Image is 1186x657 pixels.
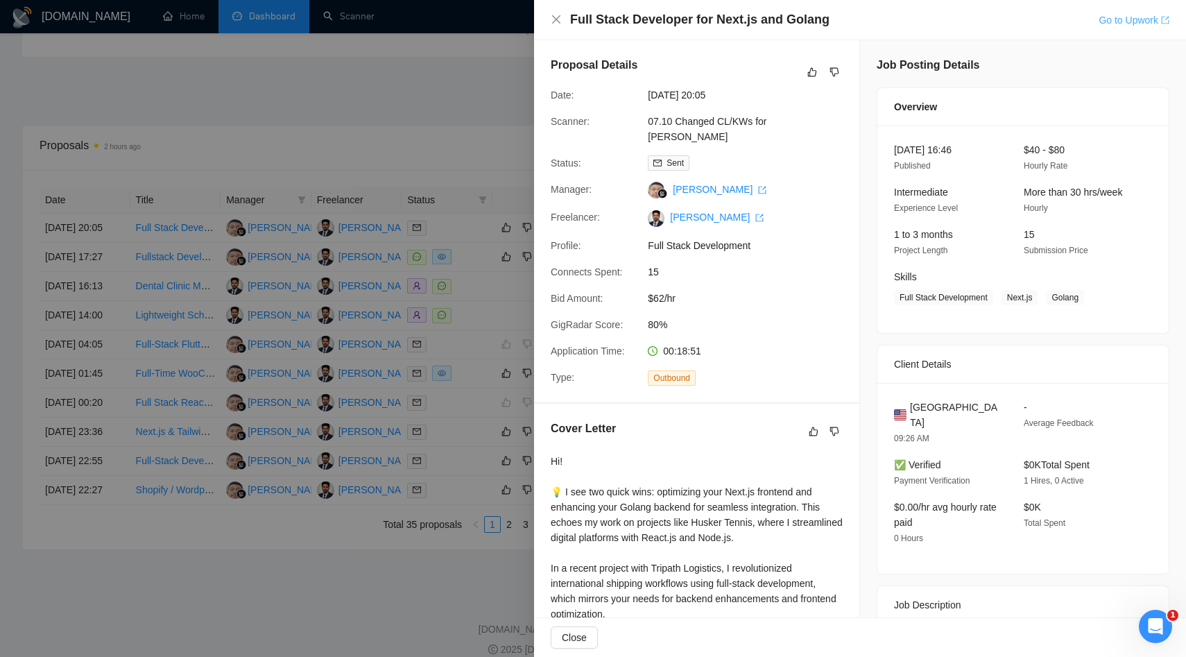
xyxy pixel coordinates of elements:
[894,144,952,155] span: [DATE] 16:46
[807,67,817,78] span: like
[1046,290,1084,305] span: Golang
[894,290,993,305] span: Full Stack Development
[648,238,856,253] span: Full Stack Development
[1024,518,1065,528] span: Total Spent
[894,434,929,443] span: 09:26 AM
[1024,418,1094,428] span: Average Feedback
[894,271,917,282] span: Skills
[648,291,856,306] span: $62/hr
[551,157,581,169] span: Status:
[1024,459,1090,470] span: $0K Total Spent
[826,423,843,440] button: dislike
[894,586,1152,624] div: Job Description
[894,534,923,543] span: 0 Hours
[804,64,820,80] button: like
[830,67,839,78] span: dislike
[653,159,662,167] span: mail
[648,317,856,332] span: 80%
[894,246,947,255] span: Project Length
[551,57,637,74] h5: Proposal Details
[894,229,953,240] span: 1 to 3 months
[551,212,600,223] span: Freelancer:
[1024,229,1035,240] span: 15
[1139,610,1172,643] iframe: Intercom live chat
[894,99,937,114] span: Overview
[570,11,830,28] h4: Full Stack Developer for Next.js and Golang
[648,210,664,227] img: c1nrCZW-5O1cqDoFHo_Xz-MnZy_1n7AANUNe4nlxuVeg31ZSGucUI1M07LWjpjBHA9
[551,293,603,304] span: Bid Amount:
[894,345,1152,383] div: Client Details
[1024,161,1067,171] span: Hourly Rate
[805,423,822,440] button: like
[894,203,958,213] span: Experience Level
[551,345,625,357] span: Application Time:
[894,407,906,423] img: 🇺🇸
[1024,144,1065,155] span: $40 - $80
[1024,402,1027,413] span: -
[809,426,818,437] span: like
[648,116,766,142] a: 07.10 Changed CL/KWs for [PERSON_NAME]
[894,459,941,470] span: ✅ Verified
[673,184,766,195] a: [PERSON_NAME] export
[551,89,574,101] span: Date:
[551,266,623,278] span: Connects Spent:
[1024,476,1084,486] span: 1 Hires, 0 Active
[894,502,997,528] span: $0.00/hr avg hourly rate paid
[1099,15,1169,26] a: Go to Upworkexport
[551,14,562,26] button: Close
[1002,290,1038,305] span: Next.js
[551,420,616,437] h5: Cover Letter
[1024,246,1088,255] span: Submission Price
[826,64,843,80] button: dislike
[667,158,684,168] span: Sent
[1024,502,1041,513] span: $0K
[894,476,970,486] span: Payment Verification
[670,212,764,223] a: [PERSON_NAME] export
[894,161,931,171] span: Published
[1024,187,1122,198] span: More than 30 hrs/week
[910,400,1002,430] span: [GEOGRAPHIC_DATA]
[648,346,658,356] span: clock-circle
[551,116,590,127] span: Scanner:
[551,184,592,195] span: Manager:
[551,14,562,25] span: close
[648,87,856,103] span: [DATE] 20:05
[658,189,667,198] img: gigradar-bm.png
[877,57,979,74] h5: Job Posting Details
[551,319,623,330] span: GigRadar Score:
[1161,16,1169,24] span: export
[1024,203,1048,213] span: Hourly
[648,264,856,280] span: 15
[562,630,587,645] span: Close
[1167,610,1178,621] span: 1
[755,214,764,222] span: export
[758,186,766,194] span: export
[551,372,574,383] span: Type:
[663,345,701,357] span: 00:18:51
[648,370,696,386] span: Outbound
[830,426,839,437] span: dislike
[551,626,598,649] button: Close
[894,187,948,198] span: Intermediate
[551,240,581,251] span: Profile:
